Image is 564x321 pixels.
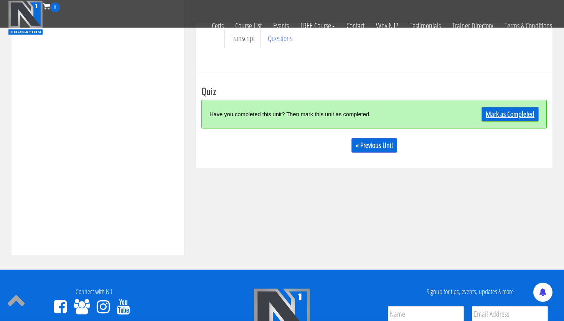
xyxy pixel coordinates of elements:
[229,12,267,39] a: Course List
[447,12,499,39] a: Trainer Directory
[43,1,60,11] a: 0
[206,12,229,39] a: Certs
[404,12,447,39] a: Testimonials
[370,12,404,39] a: Why N1?
[382,288,558,296] h4: Signup for tips, events, updates & more
[351,138,397,153] a: « Previous Unit
[499,12,558,39] a: Terms & Conditions
[6,288,182,296] h4: Connect with N1
[482,107,539,122] a: Mark as Completed
[295,12,341,39] a: FREE Course
[50,3,60,12] span: 0
[209,106,452,122] div: Have you completed this unit? Then mark this unit as completed.
[201,86,547,96] h3: Quiz
[8,0,43,35] img: n1-education
[341,12,370,39] a: Contact
[267,12,295,39] a: Events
